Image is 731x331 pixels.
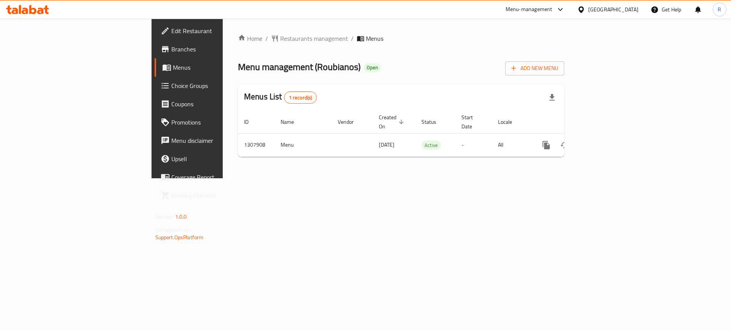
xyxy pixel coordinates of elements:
[155,232,204,242] a: Support.OpsPlatform
[455,133,492,157] td: -
[364,63,381,72] div: Open
[171,191,268,200] span: Grocery Checklist
[543,88,561,107] div: Export file
[238,34,564,43] nav: breadcrumb
[366,34,383,43] span: Menus
[155,22,274,40] a: Edit Restaurant
[537,136,555,154] button: more
[421,141,441,150] span: Active
[171,154,268,163] span: Upsell
[284,94,317,101] span: 1 record(s)
[281,117,304,126] span: Name
[271,34,348,43] a: Restaurants management
[155,131,274,150] a: Menu disclaimer
[461,113,483,131] span: Start Date
[155,225,190,235] span: Get support on:
[284,91,317,104] div: Total records count
[379,140,394,150] span: [DATE]
[379,113,406,131] span: Created On
[175,212,187,222] span: 1.0.0
[244,117,259,126] span: ID
[171,81,268,90] span: Choice Groups
[364,64,381,71] span: Open
[421,117,446,126] span: Status
[238,110,616,157] table: enhanced table
[171,173,268,182] span: Coverage Report
[498,117,522,126] span: Locale
[171,136,268,145] span: Menu disclaimer
[506,5,552,14] div: Menu-management
[171,118,268,127] span: Promotions
[155,77,274,95] a: Choice Groups
[171,26,268,35] span: Edit Restaurant
[351,34,354,43] li: /
[588,5,638,14] div: [GEOGRAPHIC_DATA]
[492,133,531,157] td: All
[338,117,364,126] span: Vendor
[155,113,274,131] a: Promotions
[171,99,268,109] span: Coupons
[505,61,564,75] button: Add New Menu
[280,34,348,43] span: Restaurants management
[238,58,361,75] span: Menu management ( Roubianos )
[511,64,558,73] span: Add New Menu
[171,45,268,54] span: Branches
[531,110,616,134] th: Actions
[155,58,274,77] a: Menus
[244,91,317,104] h2: Menus List
[555,136,574,154] button: Change Status
[155,150,274,168] a: Upsell
[155,168,274,186] a: Coverage Report
[718,5,721,14] span: R
[275,133,332,157] td: Menu
[155,212,174,222] span: Version:
[155,186,274,205] a: Grocery Checklist
[155,95,274,113] a: Coupons
[155,40,274,58] a: Branches
[173,63,268,72] span: Menus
